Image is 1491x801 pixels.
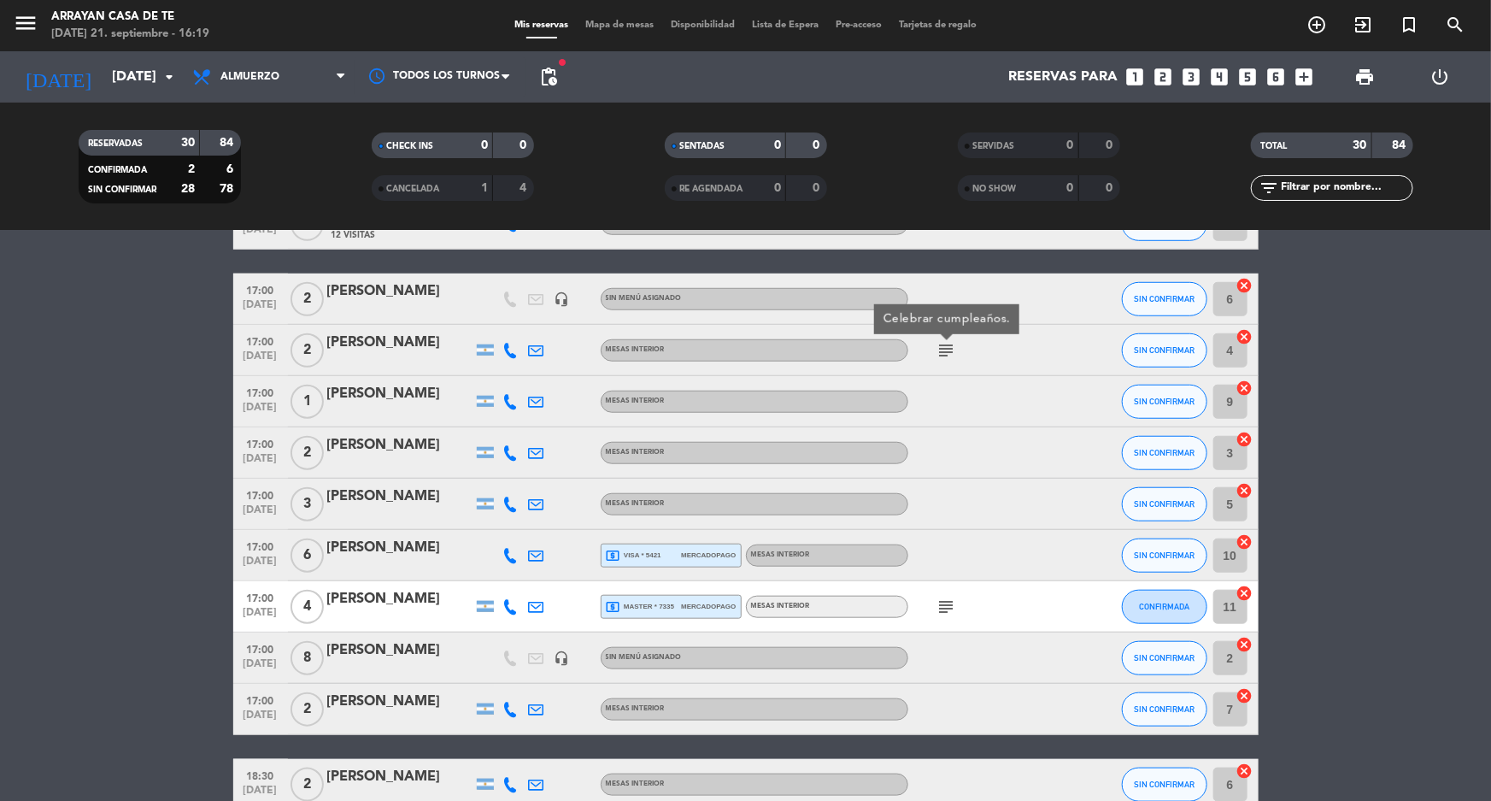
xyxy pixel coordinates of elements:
div: [PERSON_NAME] [327,766,473,788]
div: [PERSON_NAME] [327,537,473,559]
span: [DATE] [239,710,282,729]
span: 3 [291,487,324,521]
div: [PERSON_NAME] [327,639,473,662]
span: Sin menú asignado [606,654,682,661]
span: Reservas para [1008,69,1118,85]
i: cancel [1236,380,1253,397]
span: 4 [291,590,324,624]
i: headset_mic [555,292,570,307]
span: MESAS INTERIOR [751,551,810,558]
span: 17:00 [239,690,282,710]
div: LOG OUT [1403,51,1478,103]
strong: 6 [226,163,237,175]
span: Mis reservas [506,21,577,30]
span: CONFIRMADA [1139,602,1189,611]
div: [DATE] 21. septiembre - 16:19 [51,26,209,43]
span: mercadopago [681,550,736,561]
span: pending_actions [538,67,559,87]
span: MESAS INTERIOR [606,449,665,456]
i: cancel [1236,585,1253,602]
span: MESAS INTERIOR [606,398,665,404]
span: 17:00 [239,331,282,350]
span: [DATE] [239,402,282,421]
span: [DATE] [239,504,282,524]
span: 8 [291,641,324,675]
i: looks_one [1124,66,1146,88]
span: MESAS INTERIOR [606,780,665,787]
div: [PERSON_NAME] [327,383,473,405]
i: local_atm [606,548,621,563]
i: headset_mic [555,651,570,666]
span: 2 [291,333,324,368]
strong: 0 [813,182,823,194]
strong: 0 [774,139,781,151]
span: 2 [291,282,324,316]
i: subject [936,597,957,617]
i: cancel [1236,763,1253,780]
span: [DATE] [239,607,282,627]
span: [DATE] [239,556,282,575]
span: Lista de Espera [743,21,827,30]
strong: 28 [181,183,195,195]
div: Celebrar cumpleaños. [883,310,1010,328]
span: CONFIRMADA [89,166,148,174]
div: [PERSON_NAME] [327,332,473,354]
span: 17:00 [239,639,282,658]
i: menu [13,10,38,36]
i: cancel [1236,636,1253,653]
i: power_settings_new [1430,67,1451,87]
span: CHECK INS [387,142,434,150]
strong: 0 [481,139,488,151]
i: cancel [1236,328,1253,345]
span: 17:00 [239,280,282,299]
span: SIN CONFIRMAR [1134,345,1195,355]
span: 17:00 [239,485,282,504]
span: 2 [291,692,324,727]
i: search [1445,15,1465,35]
span: SIN CONFIRMAR [1134,551,1195,560]
strong: 1 [481,182,488,194]
i: looks_6 [1265,66,1287,88]
span: visa * 5421 [606,548,661,563]
span: master * 7335 [606,599,675,615]
span: 17:00 [239,382,282,402]
i: looks_5 [1236,66,1259,88]
div: [PERSON_NAME] [327,434,473,456]
strong: 0 [813,139,823,151]
div: [PERSON_NAME] [327,486,473,508]
strong: 0 [1067,182,1074,194]
strong: 2 [188,163,195,175]
i: filter_list [1259,178,1280,198]
span: fiber_manual_record [557,57,567,68]
span: [DATE] [239,350,282,370]
strong: 30 [181,137,195,149]
span: SIN CONFIRMAR [1134,294,1195,303]
strong: 84 [220,137,237,149]
span: 12 Visitas [332,228,376,242]
i: looks_4 [1208,66,1230,88]
span: print [1354,67,1375,87]
strong: 84 [1392,139,1409,151]
span: NO SHOW [973,185,1017,193]
span: CANCELADA [387,185,440,193]
span: 17:00 [239,587,282,607]
strong: 78 [220,183,237,195]
span: [DATE] [239,299,282,319]
i: looks_two [1152,66,1174,88]
i: subject [936,340,957,361]
span: mercadopago [681,601,736,612]
strong: 4 [520,182,530,194]
i: cancel [1236,482,1253,499]
i: add_circle_outline [1306,15,1327,35]
input: Filtrar por nombre... [1280,179,1412,197]
i: [DATE] [13,58,103,96]
i: local_atm [606,599,621,615]
i: exit_to_app [1353,15,1373,35]
strong: 0 [1067,139,1074,151]
span: SENTADAS [680,142,725,150]
span: [DATE] [239,658,282,678]
i: cancel [1236,533,1253,551]
span: SIN CONFIRMAR [1134,704,1195,714]
span: Pre-acceso [827,21,890,30]
span: SIN CONFIRMAR [1134,653,1195,663]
